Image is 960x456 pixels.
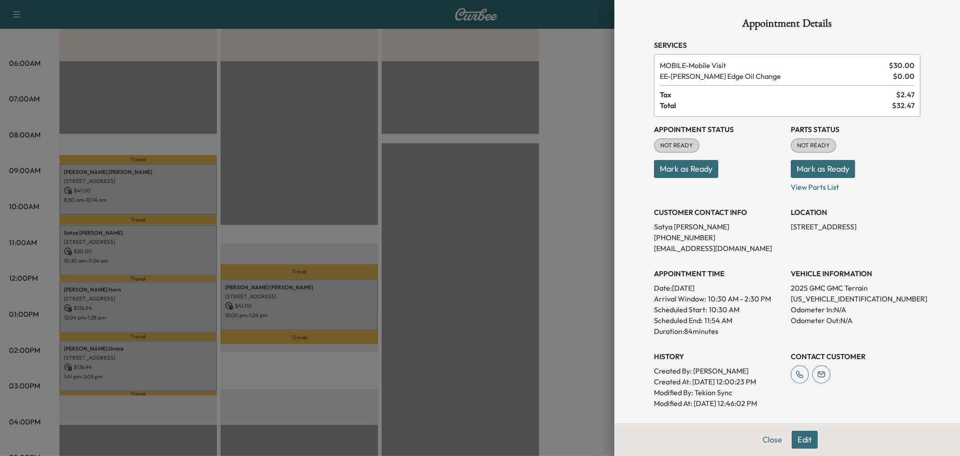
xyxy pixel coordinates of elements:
p: Scheduled Start: [654,304,707,315]
h3: Appointment Status [654,124,784,135]
span: $ 30.00 [889,60,915,71]
h3: Parts Status [791,124,920,135]
span: Mobile Visit [660,60,885,71]
p: Arrival Window: [654,293,784,304]
button: Edit [792,431,818,449]
h3: CONTACT CUSTOMER [791,351,920,362]
p: Modified At : [DATE] 12:46:02 PM [654,398,784,409]
p: [STREET_ADDRESS] [791,221,920,232]
p: Odometer In: N/A [791,304,920,315]
p: Scheduled End: [654,315,703,326]
p: Created At : [DATE] 12:00:23 PM [654,376,784,387]
span: 10:30 AM - 2:30 PM [708,293,771,304]
button: Mark as Ready [654,160,718,178]
h1: Appointment Details [654,18,920,32]
p: View Parts List [791,178,920,192]
p: 2025 GMC GMC Terrain [791,283,920,293]
h3: APPOINTMENT TIME [654,268,784,279]
button: Close [757,431,788,449]
span: NOT READY [655,141,699,150]
span: $ 32.47 [892,100,915,111]
p: Satya [PERSON_NAME] [654,221,784,232]
h3: VEHICLE INFORMATION [791,268,920,279]
span: $ 0.00 [893,71,915,82]
p: [US_VEHICLE_IDENTIFICATION_NUMBER] [791,293,920,304]
p: Duration: 84 minutes [654,326,784,337]
h3: CUSTOMER CONTACT INFO [654,207,784,218]
span: Tax [660,89,896,100]
p: Odometer Out: N/A [791,315,920,326]
h3: LOCATION [791,207,920,218]
p: [PHONE_NUMBER] [654,232,784,243]
p: 10:30 AM [709,304,739,315]
span: Ewing Edge Oil Change [660,71,889,82]
p: [EMAIL_ADDRESS][DOMAIN_NAME] [654,243,784,254]
button: Mark as Ready [791,160,855,178]
span: Total [660,100,892,111]
h3: History [654,351,784,362]
h3: Services [654,40,920,50]
p: Created By : [PERSON_NAME] [654,365,784,376]
p: Date: [DATE] [654,283,784,293]
p: 11:54 AM [704,315,732,326]
p: Modified By : Tekion Sync [654,387,784,398]
span: NOT READY [792,141,835,150]
span: $ 2.47 [896,89,915,100]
